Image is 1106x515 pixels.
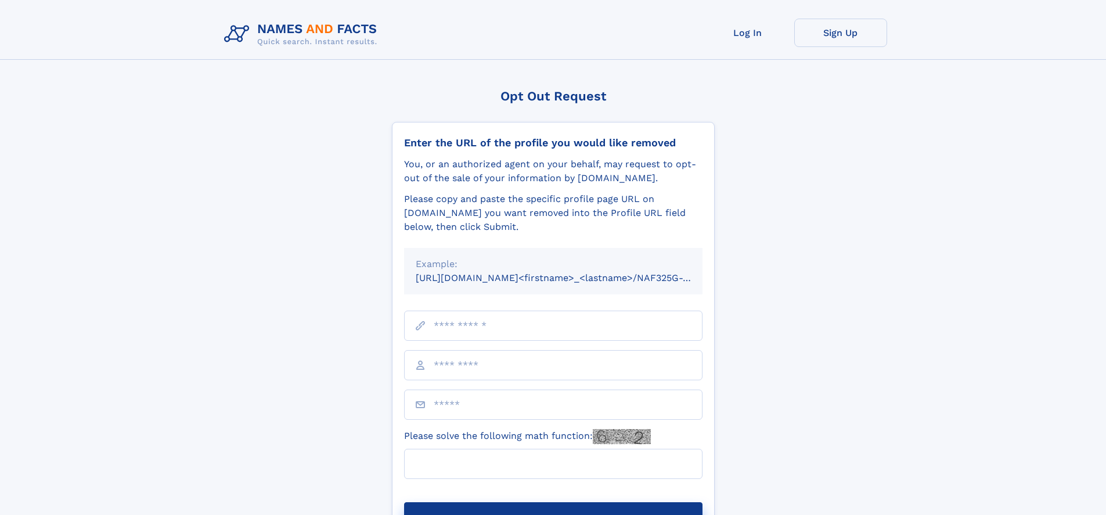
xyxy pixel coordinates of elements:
[392,89,715,103] div: Opt Out Request
[404,136,702,149] div: Enter the URL of the profile you would like removed
[219,19,387,50] img: Logo Names and Facts
[416,272,725,283] small: [URL][DOMAIN_NAME]<firstname>_<lastname>/NAF325G-xxxxxxxx
[404,157,702,185] div: You, or an authorized agent on your behalf, may request to opt-out of the sale of your informatio...
[404,429,651,444] label: Please solve the following math function:
[404,192,702,234] div: Please copy and paste the specific profile page URL on [DOMAIN_NAME] you want removed into the Pr...
[794,19,887,47] a: Sign Up
[701,19,794,47] a: Log In
[416,257,691,271] div: Example:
